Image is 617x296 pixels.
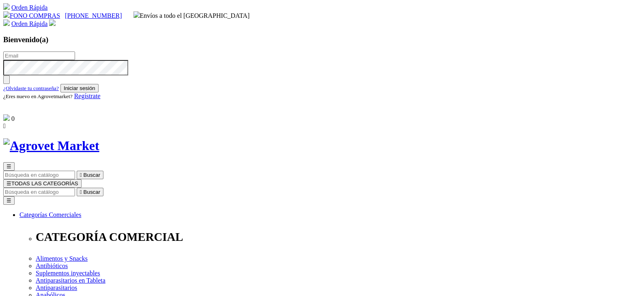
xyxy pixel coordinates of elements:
img: shopping-cart.svg [3,3,10,10]
img: phone.svg [3,11,10,18]
span: Buscar [84,172,100,178]
input: Buscar [3,171,75,179]
span: Envíos a todo el [GEOGRAPHIC_DATA] [133,12,250,19]
iframe: Brevo live chat [4,208,140,292]
a: Orden Rápida [11,4,47,11]
i:  [80,172,82,178]
img: Agrovet Market [3,138,99,153]
input: Buscar [3,188,75,196]
button:  Buscar [77,171,103,179]
small: ¿Olvidaste tu contraseña? [3,85,59,91]
button: ☰ [3,162,15,171]
button: ☰TODAS LAS CATEGORÍAS [3,179,82,188]
span: ☰ [6,163,11,169]
i:  [3,122,6,129]
a: Regístrate [74,92,101,99]
i:  [80,189,82,195]
h3: Bienvenido(a) [3,35,614,44]
input: Email [3,51,75,60]
button:  Buscar [77,188,103,196]
a: Orden Rápida [11,20,47,27]
button: Iniciar sesión [60,84,99,92]
a: Acceda a su cuenta de cliente [49,20,56,27]
img: delivery-truck.svg [133,11,140,18]
img: user.svg [49,19,56,26]
img: shopping-bag.svg [3,114,10,121]
span: Buscar [84,189,100,195]
a: FONO COMPRAS [3,12,60,19]
span: ☰ [6,180,11,187]
p: CATEGORÍA COMERCIAL [36,230,614,244]
small: ¿Eres nuevo en Agrovetmarket? [3,93,73,99]
a: [PHONE_NUMBER] [65,12,122,19]
span: 0 [11,115,15,122]
button: ☰ [3,196,15,205]
img: shopping-cart.svg [3,19,10,26]
a: ¿Olvidaste tu contraseña? [3,84,59,91]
